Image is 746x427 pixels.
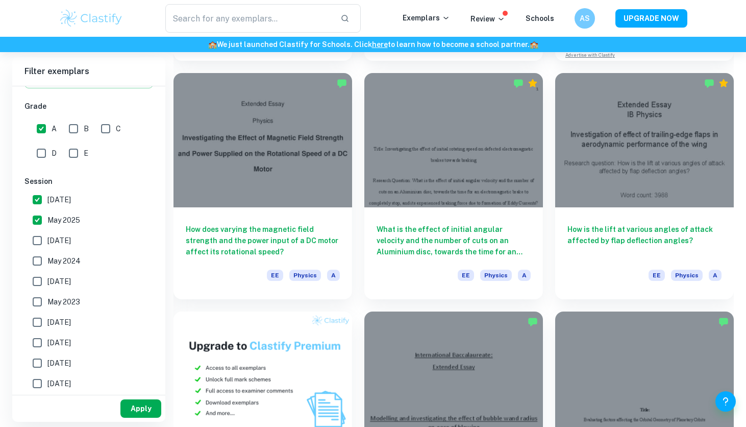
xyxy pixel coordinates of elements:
button: Apply [120,399,161,418]
span: 🏫 [208,40,217,49]
h6: Grade [24,101,153,112]
img: Marked [718,317,729,327]
input: Search for any exemplars... [165,4,332,33]
span: [DATE] [47,358,71,369]
img: Marked [513,78,524,88]
span: Physics [289,270,321,281]
span: [DATE] [47,276,71,287]
h6: AS [579,13,591,24]
span: D [52,148,57,159]
p: Exemplars [403,12,450,23]
img: Marked [704,78,714,88]
button: UPGRADE NOW [615,9,687,28]
span: May 2024 [47,255,81,267]
a: What is the effect of initial angular velocity and the number of cuts on an Aluminium disc, towar... [364,73,543,299]
h6: How is the lift at various angles of attack affected by flap deflection angles? [567,224,722,257]
a: Schools [526,14,554,22]
div: Premium [718,78,729,88]
p: Review [470,13,505,25]
span: EE [458,270,474,281]
button: AS [575,8,595,29]
div: Premium [528,78,538,88]
span: A [518,270,531,281]
span: Physics [671,270,703,281]
span: C [116,123,121,134]
span: May 2025 [47,215,80,226]
img: Clastify logo [59,8,123,29]
span: 🏫 [530,40,538,49]
span: [DATE] [47,317,71,328]
h6: We just launched Clastify for Schools. Click to learn how to become a school partner. [2,39,744,50]
h6: How does varying the magnetic field strength and the power input of a DC motor affect its rotatio... [186,224,340,257]
h6: What is the effect of initial angular velocity and the number of cuts on an Aluminium disc, towar... [377,224,531,257]
span: May 2023 [47,296,80,307]
img: Marked [337,78,347,88]
span: A [709,270,722,281]
button: Help and Feedback [715,391,736,412]
span: A [327,270,340,281]
a: How is the lift at various angles of attack affected by flap deflection angles?EEPhysicsA [555,73,734,299]
h6: Filter exemplars [12,57,165,86]
span: A [52,123,57,134]
a: Advertise with Clastify [565,52,615,59]
span: [DATE] [47,235,71,246]
span: B [84,123,89,134]
h6: Session [24,176,153,187]
span: EE [649,270,665,281]
img: Marked [528,317,538,327]
span: [DATE] [47,378,71,389]
span: Physics [480,270,512,281]
a: here [372,40,388,49]
span: [DATE] [47,194,71,205]
span: [DATE] [47,337,71,348]
span: E [84,148,88,159]
span: EE [267,270,283,281]
a: How does varying the magnetic field strength and the power input of a DC motor affect its rotatio... [173,73,352,299]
